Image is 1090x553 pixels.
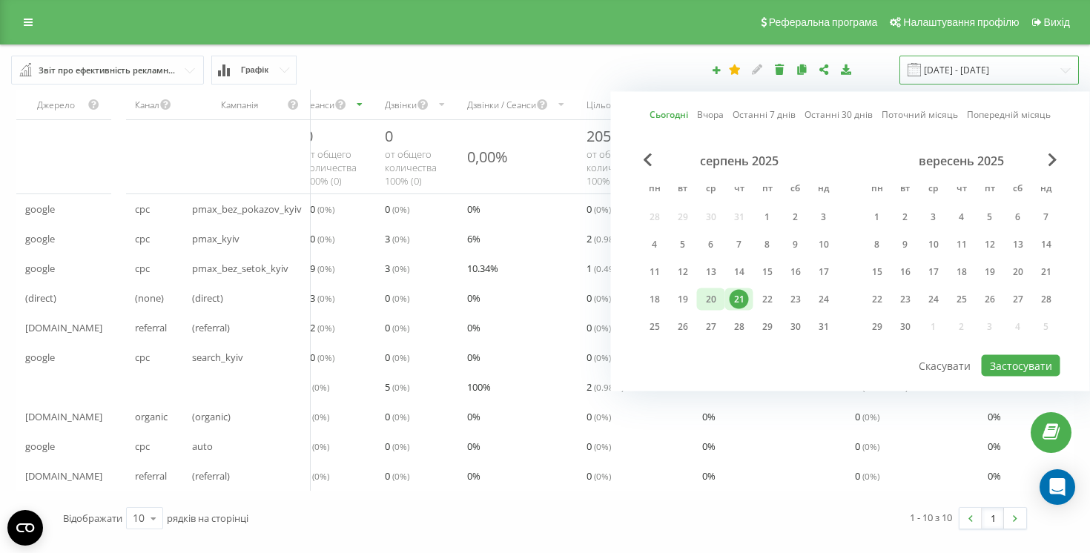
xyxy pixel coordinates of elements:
div: 26 [673,317,693,337]
span: 0 % [467,348,480,366]
div: пт 29 серп 2025 р. [753,316,782,338]
button: Застосувати [982,355,1060,377]
span: 3 [305,408,329,425]
div: 8 [758,235,777,254]
a: Сьогодні [650,107,688,122]
span: [DOMAIN_NAME] [25,319,102,337]
div: 31 [814,317,833,337]
span: ( 0 %) [392,203,409,215]
div: 7 [1037,208,1056,227]
div: Кампанія [192,99,287,111]
span: pmax_kyiv [192,230,240,248]
span: Налаштування профілю [903,16,1019,28]
div: 1 [758,208,777,227]
span: 0 % [702,467,716,485]
span: ( 0 %) [317,262,334,274]
span: 3 [385,230,409,248]
span: pmax_bez_pokazov_kyiv [192,200,302,218]
abbr: четвер [728,179,750,201]
div: пт 22 серп 2025 р. [753,288,782,311]
span: 0 [385,408,409,425]
div: чт 14 серп 2025 р. [725,261,753,283]
span: 0 % [467,467,480,485]
span: ( 0 %) [312,470,329,482]
span: 0 % [988,467,1001,485]
div: серпень 2025 [641,153,838,168]
span: 100 % [467,378,491,396]
div: 8 [868,235,887,254]
div: ср 24 вер 2025 р. [919,288,948,311]
div: пн 11 серп 2025 р. [641,261,669,283]
span: referral [135,467,167,485]
span: ( 0 %) [392,322,409,334]
span: ( 0 %) [392,262,409,274]
div: 19 [980,262,1000,282]
div: ср 6 серп 2025 р. [697,234,725,256]
span: google [25,259,55,277]
span: 12 [305,319,334,337]
div: 3 [814,208,833,227]
div: ср 20 серп 2025 р. [697,288,725,311]
span: ( 0 %) [317,351,334,363]
div: нд 31 серп 2025 р. [810,316,838,338]
div: 5 [980,208,1000,227]
div: 17 [814,262,833,282]
span: 6 % [467,230,480,248]
span: ( 0 %) [392,440,409,452]
i: Копіювати звіт [796,64,808,74]
span: 0 % [702,437,716,455]
div: сб 16 серп 2025 р. [782,261,810,283]
button: Скасувати [911,355,979,377]
div: 21 [730,290,749,309]
div: пт 8 серп 2025 р. [753,234,782,256]
span: ( 0 %) [594,203,611,215]
span: google [25,200,55,218]
span: ( 0 %) [392,233,409,245]
span: 0 [385,319,409,337]
div: 27 [701,317,721,337]
span: ( 0 %) [312,411,329,423]
div: Open Intercom Messenger [1040,469,1075,505]
span: ( 0 %) [392,351,409,363]
span: (organic) [192,408,231,425]
div: 24 [924,290,943,309]
div: 28 [1037,290,1056,309]
span: ( 0.49 %) [594,262,624,274]
span: Previous Month [644,153,653,167]
div: Джерело [25,99,87,111]
span: 2 [587,378,624,396]
div: вт 16 вер 2025 р. [891,261,919,283]
i: Створити звіт [711,65,721,74]
span: 0 [587,289,611,307]
span: organic [135,408,168,425]
span: auto [192,437,213,455]
div: 14 [730,262,749,282]
span: google [25,437,55,455]
div: 20 [1008,262,1028,282]
i: Поділитися налаштуваннями звіту [818,64,830,74]
span: ( 0 %) [392,292,409,304]
span: 80 [305,200,334,218]
span: cpc [135,437,150,455]
div: нд 14 вер 2025 р. [1032,234,1060,256]
span: 1 [587,259,624,277]
span: 0 [587,467,611,485]
span: ( 0 %) [317,233,334,245]
abbr: неділя [1035,179,1057,201]
div: пн 22 вер 2025 р. [863,288,891,311]
span: ( 0 %) [392,381,409,393]
span: Реферальна програма [769,16,878,28]
span: 2 [587,230,624,248]
i: Цей звіт буде завантажено першим при відкритті Аналітики. Ви можете призначити будь-який інший ва... [729,64,741,74]
div: вт 30 вер 2025 р. [891,316,919,338]
div: 1 - 10 з 10 [910,510,952,525]
abbr: неділя [813,179,835,201]
div: 30 [786,317,805,337]
span: 0 % [988,437,1001,455]
div: нд 10 серп 2025 р. [810,234,838,256]
div: 25 [952,290,971,309]
span: 0 [385,200,409,218]
div: 17 [924,262,943,282]
span: 0 [385,289,409,307]
div: 24 [814,290,833,309]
